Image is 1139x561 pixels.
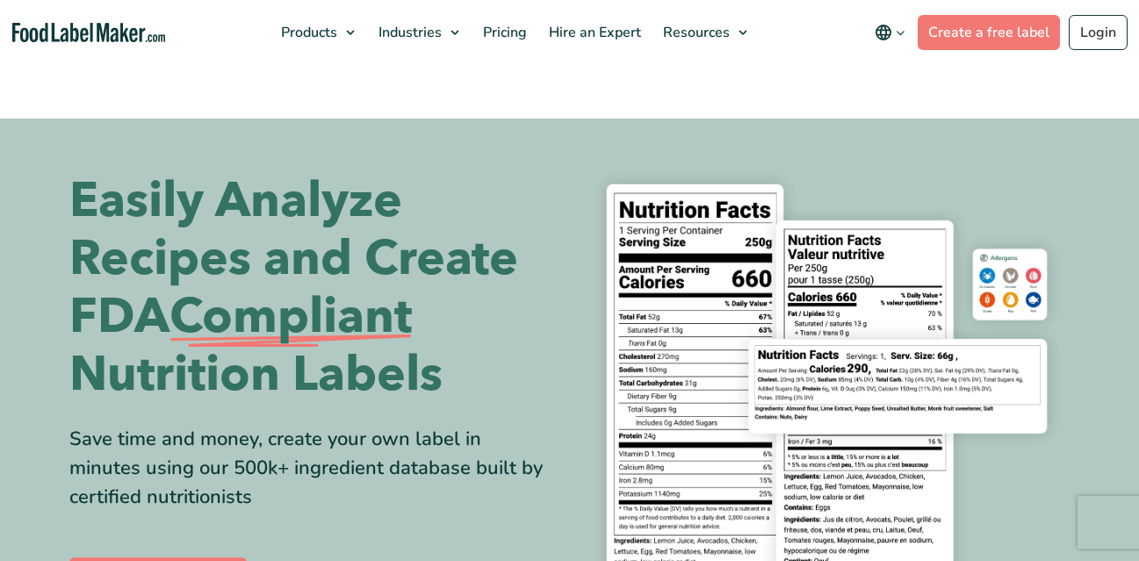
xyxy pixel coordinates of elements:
[276,23,339,42] span: Products
[69,425,557,512] div: Save time and money, create your own label in minutes using our 500k+ ingredient database built b...
[478,23,529,42] span: Pricing
[544,23,643,42] span: Hire an Expert
[918,15,1060,50] a: Create a free label
[658,23,732,42] span: Resources
[69,172,557,404] h1: Easily Analyze Recipes and Create FDA Nutrition Labels
[1069,15,1128,50] a: Login
[169,288,412,346] span: Compliant
[373,23,443,42] span: Industries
